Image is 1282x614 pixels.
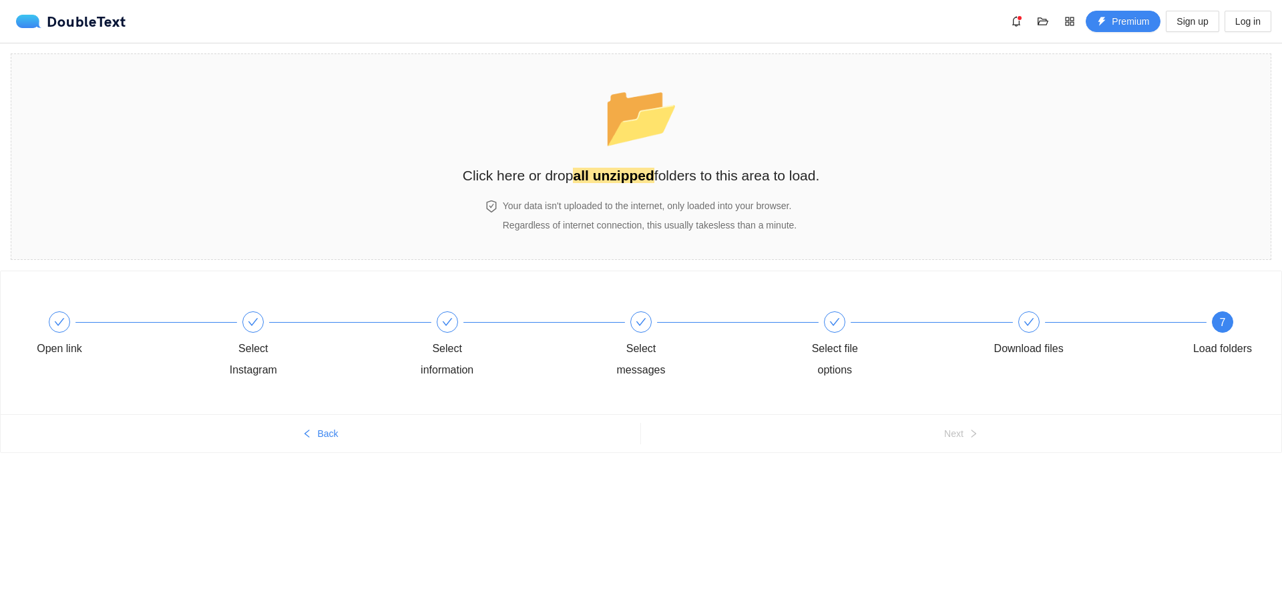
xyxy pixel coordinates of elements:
span: check [636,317,646,327]
span: left [302,429,312,440]
div: Select Instagram [214,338,292,381]
div: Select information [409,338,486,381]
div: Select information [409,311,602,381]
div: Load folders [1193,338,1252,359]
span: folder [603,82,680,150]
h4: Your data isn't uploaded to the internet, only loaded into your browser. [503,198,797,213]
div: Open link [37,338,82,359]
span: folder-open [1033,16,1053,27]
div: Select file options [796,338,873,381]
div: Download files [990,311,1184,359]
div: Select messages [602,311,796,381]
div: Select messages [602,338,680,381]
img: logo [16,15,47,28]
span: check [829,317,840,327]
div: Open link [21,311,214,359]
span: safety-certificate [485,200,497,212]
button: folder-open [1032,11,1054,32]
span: Sign up [1177,14,1208,29]
button: appstore [1059,11,1080,32]
span: check [248,317,258,327]
span: Premium [1112,14,1149,29]
div: DoubleText [16,15,126,28]
button: bell [1006,11,1027,32]
h2: Click here or drop folders to this area to load. [463,164,820,186]
span: bell [1006,16,1026,27]
div: Select file options [796,311,990,381]
span: thunderbolt [1097,17,1106,27]
div: 7Load folders [1184,311,1261,359]
strong: all unzipped [573,168,654,183]
button: Sign up [1166,11,1219,32]
span: check [54,317,65,327]
div: Download files [994,338,1064,359]
span: 7 [1220,317,1226,328]
button: thunderboltPremium [1086,11,1160,32]
div: Select Instagram [214,311,408,381]
button: Log in [1225,11,1271,32]
button: leftBack [1,423,640,444]
button: Nextright [641,423,1281,444]
a: logoDoubleText [16,15,126,28]
span: check [442,317,453,327]
span: check [1024,317,1034,327]
span: appstore [1060,16,1080,27]
span: Regardless of internet connection, this usually takes less than a minute . [503,220,797,231]
span: Back [317,426,338,441]
span: Log in [1235,14,1261,29]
